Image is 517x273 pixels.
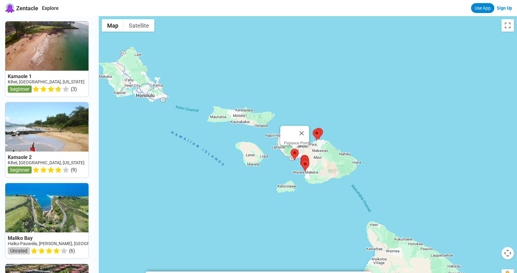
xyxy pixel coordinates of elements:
[497,6,512,11] a: Sign Up
[8,241,116,246] a: Haiku-Pauwela, [PERSON_NAME], [GEOGRAPHIC_DATA]
[102,19,124,32] button: Show street map
[8,160,84,165] a: Kihei, [GEOGRAPHIC_DATA], [US_STATE]
[42,5,59,11] a: Explore
[16,5,38,11] span: Zentacle
[284,141,309,145] div: Papawai Point
[294,126,309,141] button: Close
[5,3,15,13] img: Zentacle logo
[124,19,154,32] button: Show satellite imagery
[501,19,514,32] button: Toggle fullscreen view
[501,247,514,259] button: Map camera controls
[471,3,494,13] a: Use App
[8,79,84,84] a: Kihei, [GEOGRAPHIC_DATA], [US_STATE]
[5,3,38,13] a: Zentacle logoZentacle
